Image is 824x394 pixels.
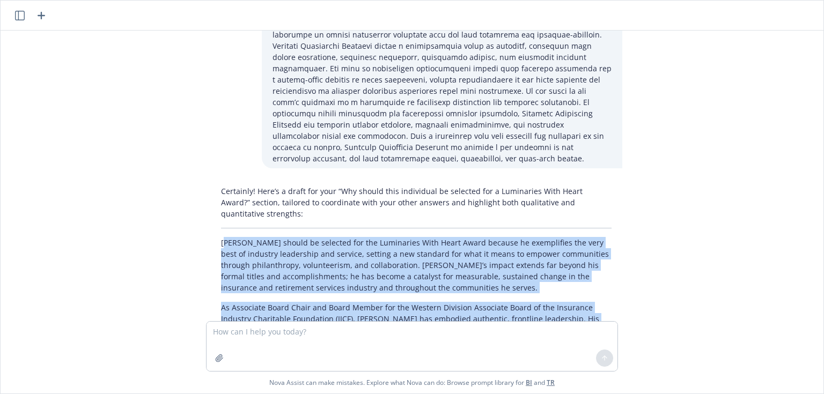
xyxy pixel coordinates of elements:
[269,371,555,393] span: Nova Assist can make mistakes. Explore what Nova can do: Browse prompt library for and
[221,185,612,219] p: Certainly! Here’s a draft for your “Why should this individual be selected for a Luminaries With ...
[526,378,532,387] a: BI
[547,378,555,387] a: TR
[221,237,612,293] p: [PERSON_NAME] should be selected for the Luminaries With Heart Award because he exemplifies the v...
[221,302,612,392] p: As Associate Board Chair and Board Member for the Western Division Associate Board of the Insuran...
